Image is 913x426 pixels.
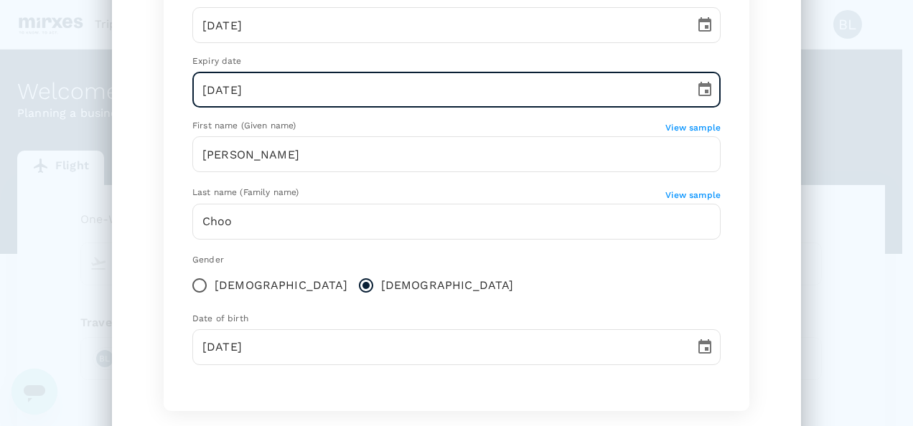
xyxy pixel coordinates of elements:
div: Expiry date [192,55,721,69]
span: [DEMOGRAPHIC_DATA] [381,277,514,294]
input: DD/MM/YYYY [192,329,685,365]
div: First name (Given name) [192,119,665,133]
input: DD/MM/YYYY [192,72,685,108]
span: View sample [665,190,721,200]
div: Gender [192,253,721,268]
button: Choose date, selected date is Jun 16, 2025 [690,11,719,39]
span: View sample [665,123,721,133]
button: Choose date, selected date is Jun 16, 2035 [690,75,719,104]
span: [DEMOGRAPHIC_DATA] [215,277,347,294]
input: DD/MM/YYYY [192,7,685,43]
div: Last name (Family name) [192,186,665,200]
button: Choose date, selected date is Feb 12, 1972 [690,333,719,361]
div: Date of birth [192,312,721,326]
